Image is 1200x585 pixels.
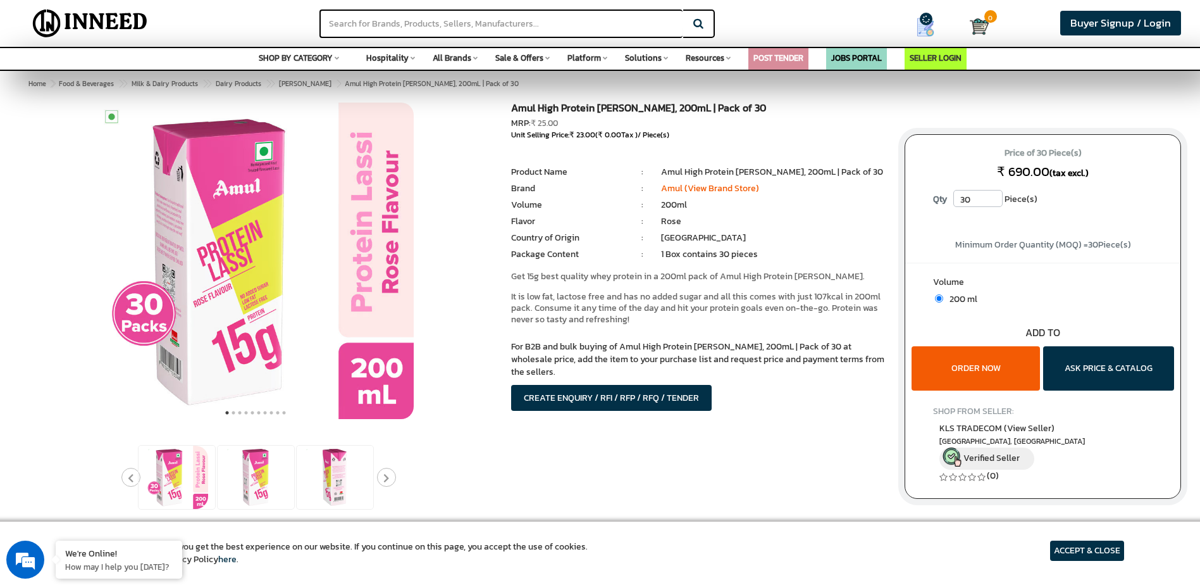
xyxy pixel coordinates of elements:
[266,76,272,91] span: >
[336,76,342,91] span: >
[939,436,1147,447] span: East Delhi
[939,422,1055,435] span: KLS TRADECOM
[268,406,275,419] button: 8
[625,52,662,64] span: Solutions
[943,292,977,306] span: 200 ml
[224,406,230,419] button: 1
[910,52,962,64] a: SELLER LOGIN
[1043,346,1174,391] button: ASK PRICE & CATALOG
[275,406,281,419] button: 9
[927,190,953,209] label: Qty
[686,52,724,64] span: Resources
[26,76,49,91] a: Home
[567,52,601,64] span: Platform
[943,448,962,467] img: inneed-verified-seller-icon.png
[259,52,333,64] span: SHOP BY CATEGORY
[218,553,237,566] a: here
[511,130,886,141] div: Unit Selling Price: ( Tax )
[22,8,158,39] img: Inneed.Market
[905,325,1180,340] div: ADD TO
[65,561,173,572] p: How may I help you today?
[624,215,661,228] li: :
[987,469,999,482] a: (0)
[624,166,661,179] li: :
[97,103,414,419] img: Amul High Protein Rose Lassi, 200mL
[933,276,1153,292] label: Volume
[433,52,471,64] span: All Brands
[569,129,595,141] span: ₹ 23.00
[511,117,886,130] div: MRP:
[121,468,140,487] button: Previous
[1060,11,1181,35] a: Buyer Signup / Login
[366,52,409,64] span: Hospitality
[281,406,287,419] button: 10
[1088,238,1098,251] span: 30
[65,547,173,559] div: We're Online!
[224,446,287,509] img: Amul High Protein Rose Lassi, 200mL
[598,129,621,141] span: ₹ 0.00
[511,341,886,379] p: For B2B and bulk buying of Amul High Protein [PERSON_NAME], 200mL | Pack of 30 at wholesale price...
[511,215,624,228] li: Flavor
[511,291,886,325] p: It is low fat, lactose free and has no added sugar and all this comes with just 107kcal in 200ml ...
[243,406,249,419] button: 4
[916,18,935,37] img: Show My Quotes
[970,17,989,36] img: Cart
[262,406,268,419] button: 7
[145,446,208,509] img: Amul High Protein Rose Lassi, 200mL
[59,79,114,89] span: Food & Beverages
[1049,167,1089,180] span: (tax excl.)
[984,10,997,23] span: 0
[202,76,209,91] span: >
[661,182,759,195] a: Amul (View Brand Store)
[511,232,624,244] li: Country of Origin
[511,248,624,261] li: Package Content
[237,406,243,419] button: 3
[56,76,116,91] a: Food & Beverages
[511,166,624,179] li: Product Name
[831,52,882,64] a: JOBS PORTAL
[76,541,588,566] article: We use cookies to ensure you get the best experience on our website. If you continue on this page...
[1050,541,1124,561] article: ACCEPT & CLOSE
[256,406,262,419] button: 6
[531,117,558,129] span: ₹ 25.00
[624,248,661,261] li: :
[970,13,982,41] a: Cart 0
[132,79,198,89] span: Milk & Dairy Products
[939,422,1147,470] a: KLS TRADECOM (View Seller) [GEOGRAPHIC_DATA], [GEOGRAPHIC_DATA] Verified Seller
[661,215,886,228] li: Rose
[495,52,543,64] span: Sale & Offers
[661,166,886,179] li: Amul High Protein [PERSON_NAME], 200mL | Pack of 30
[917,143,1168,163] span: Price of 30 Piece(s)
[216,79,261,89] span: Dairy Products
[963,451,1020,465] span: Verified Seller
[511,182,624,195] li: Brand
[661,199,886,211] li: 200ml
[279,79,331,89] span: [PERSON_NAME]
[51,79,54,89] span: >
[891,13,969,42] a: my Quotes
[303,446,366,509] img: Amul High Protein Rose Lassi, 200mL
[319,9,683,38] input: Search for Brands, Products, Sellers, Manufacturers...
[753,52,803,64] a: POST TENDER
[1005,190,1037,209] span: Piece(s)
[511,103,886,117] h1: Amul High Protein [PERSON_NAME], 200mL | Pack of 30
[118,76,125,91] span: >
[511,199,624,211] li: Volume
[129,76,201,91] a: Milk & Dairy Products
[213,76,264,91] a: Dairy Products
[624,182,661,195] li: :
[912,346,1040,391] button: ORDER NOW
[661,248,886,261] li: 1 Box contains 30 pieces
[56,79,519,89] span: Amul High Protein [PERSON_NAME], 200mL | Pack of 30
[624,232,661,244] li: :
[624,199,661,211] li: :
[997,162,1049,181] span: ₹ 690.00
[933,406,1153,416] h4: SHOP FROM SELLER:
[511,271,886,282] p: Get 15g best quality whey protein in a 200ml pack of Amul High Protein [PERSON_NAME].
[638,129,669,141] span: / Piece(s)
[661,232,886,244] li: [GEOGRAPHIC_DATA]
[955,238,1131,251] span: Minimum Order Quantity (MOQ) = Piece(s)
[276,76,334,91] a: [PERSON_NAME]
[511,385,712,411] button: CREATE ENQUIRY / RFI / RFP / RFQ / TENDER
[377,468,396,487] button: Next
